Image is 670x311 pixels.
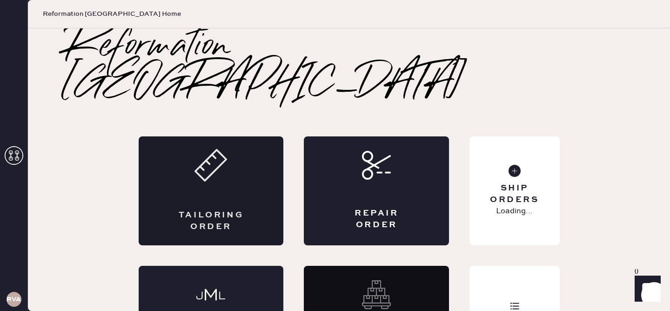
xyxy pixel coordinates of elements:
[341,208,412,231] div: Repair Order
[176,210,247,233] div: Tailoring Order
[7,296,21,303] h3: RVA
[65,28,633,103] h2: Reformation [GEOGRAPHIC_DATA]
[496,206,533,217] p: Loading...
[626,269,666,309] iframe: Front Chat
[477,183,552,206] div: Ship Orders
[43,9,181,19] span: Reformation [GEOGRAPHIC_DATA] Home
